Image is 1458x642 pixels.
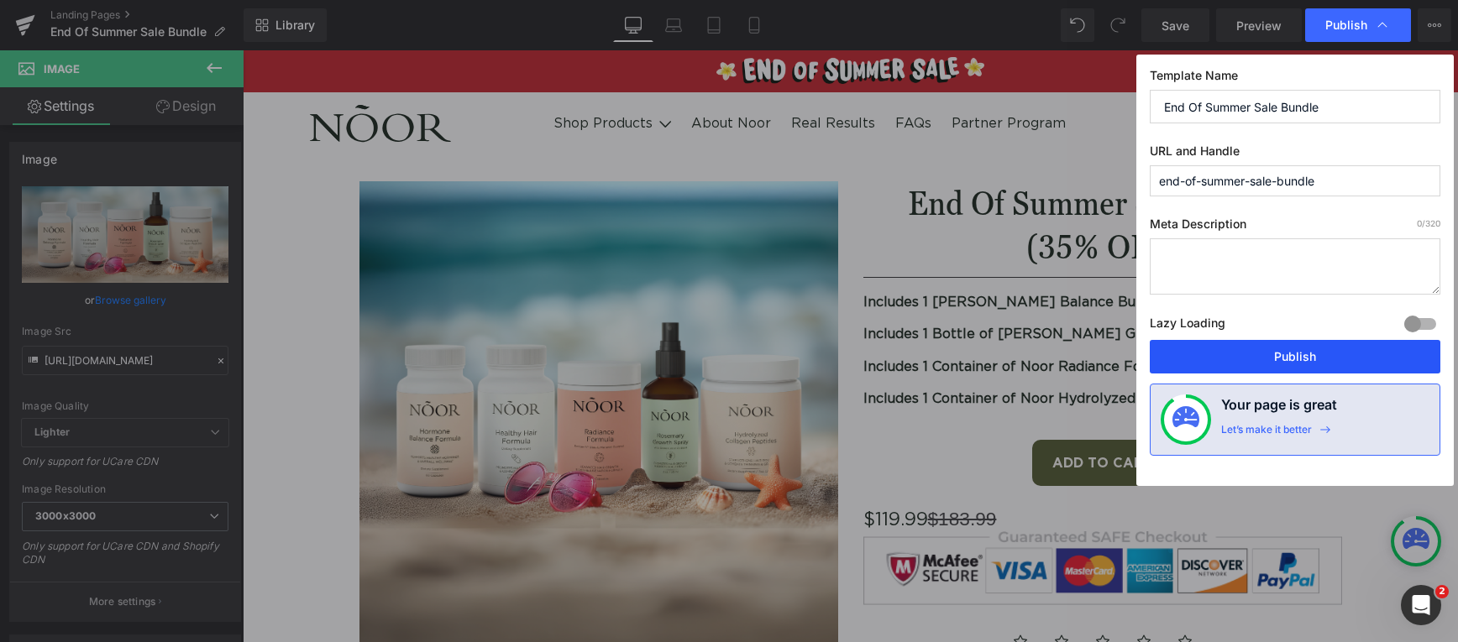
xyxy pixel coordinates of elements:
label: Lazy Loading [1150,312,1225,340]
img: Noor Hair [67,55,208,92]
a: FAQs [653,66,689,80]
label: Meta Description [1150,217,1440,238]
strong: Includes 1 Bottle of [PERSON_NAME] Growth Spray [621,277,977,290]
strong: Includes 1 [PERSON_NAME] Balance Bundle [621,245,922,258]
strong: Includes 1 Container of Noor Radiance Formula [621,310,937,323]
strong: Includes 1 Container of Noor Hydrolyzed Collagen Peptides [621,342,1020,355]
button: Publish [1150,340,1440,373]
button: Add To Cart [789,389,930,436]
img: onboarding-status.svg [1172,406,1199,433]
div: Let’s make it better [1221,423,1312,445]
label: URL and Handle [1150,144,1440,165]
span: 2 [1435,585,1449,598]
h1: (35% OFF) [621,175,1099,218]
a: Real Results [548,66,632,80]
span: Take Hair Quiz [957,65,1057,81]
a: Take Hair Quiz [931,57,1083,91]
a: Partner Program [709,66,823,80]
iframe: Intercom live chat [1401,585,1441,625]
span: Publish [1325,18,1367,33]
a: Noor Hair [61,49,215,99]
label: Template Name [1150,68,1440,90]
a: About Noor [448,66,528,80]
h4: Your page is great [1221,394,1337,423]
span: 0 [1417,218,1422,228]
a: Shop Products [311,65,417,81]
span: /320 [1417,218,1440,228]
img: sale [474,7,741,34]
